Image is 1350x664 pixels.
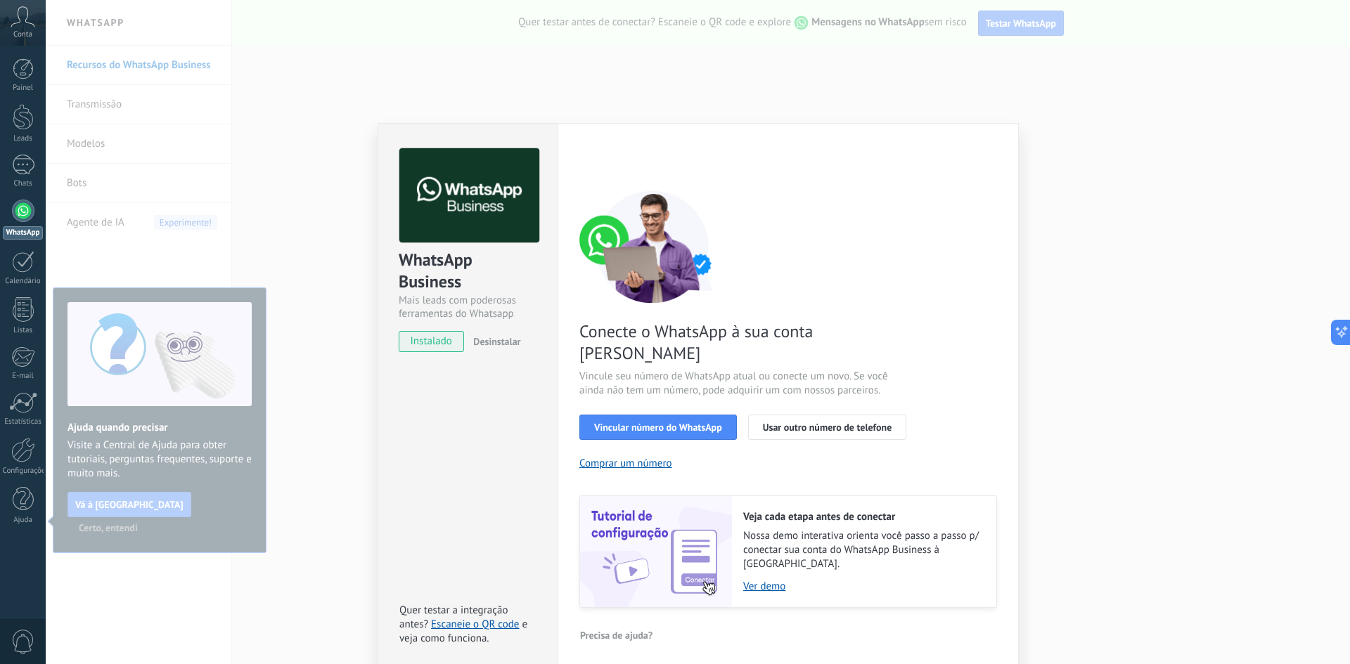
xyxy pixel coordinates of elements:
[13,30,32,39] span: Conta
[748,415,907,440] button: Usar outro número de telefone
[579,320,914,364] span: Conecte o WhatsApp à sua conta [PERSON_NAME]
[3,516,44,525] div: Ajuda
[579,190,727,303] img: connect number
[579,457,672,470] button: Comprar um número
[431,618,519,631] a: Escaneie o QR code
[3,417,44,427] div: Estatísticas
[3,226,43,240] div: WhatsApp
[399,294,537,320] div: Mais leads com poderosas ferramentas do Whatsapp
[594,422,722,432] span: Vincular número do WhatsApp
[3,179,44,188] div: Chats
[3,134,44,143] div: Leads
[468,331,520,352] button: Desinstalar
[579,370,914,398] span: Vincule seu número de WhatsApp atual ou conecte um novo. Se você ainda não tem um número, pode ad...
[763,422,892,432] span: Usar outro número de telefone
[399,148,539,243] img: logo_main.png
[399,604,508,631] span: Quer testar a integração antes?
[3,84,44,93] div: Painel
[3,277,44,286] div: Calendário
[743,529,982,571] span: Nossa demo interativa orienta você passo a passo p/ conectar sua conta do WhatsApp Business à [GE...
[580,630,652,640] span: Precisa de ajuda?
[743,510,982,523] h2: Veja cada etapa antes de conectar
[743,580,982,593] a: Ver demo
[399,249,537,294] div: WhatsApp Business
[399,618,527,645] span: e veja como funciona.
[579,415,737,440] button: Vincular número do WhatsApp
[579,625,653,646] button: Precisa de ajuda?
[3,467,44,476] div: Configurações
[399,331,463,352] span: instalado
[3,372,44,381] div: E-mail
[473,335,520,348] span: Desinstalar
[3,326,44,335] div: Listas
